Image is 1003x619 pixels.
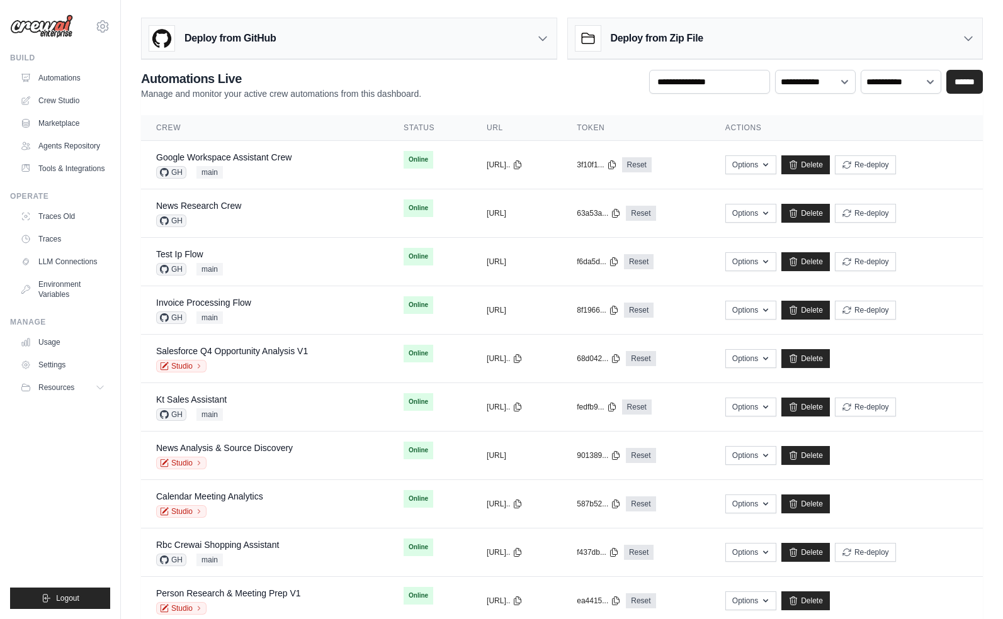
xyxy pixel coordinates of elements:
span: GH [156,554,186,566]
a: Environment Variables [15,274,110,304]
th: Crew [141,115,388,141]
div: Manage [10,317,110,327]
span: GH [156,311,186,324]
th: Actions [710,115,983,141]
span: Logout [56,593,79,603]
button: Options [725,155,776,174]
p: Manage and monitor your active crew automations from this dashboard. [141,87,421,100]
a: Delete [781,301,830,320]
h3: Deploy from Zip File [611,31,703,46]
a: Invoice Processing Flow [156,298,251,308]
span: Online [404,296,433,314]
a: Delete [781,494,830,513]
a: Reset [622,399,652,415]
button: Options [725,252,776,271]
button: 3f10f1... [577,160,616,170]
span: main [196,311,223,324]
button: f437db... [577,547,619,557]
img: GitHub Logo [149,26,174,51]
a: Delete [781,349,830,368]
button: Options [725,543,776,562]
a: Delete [781,204,830,223]
div: Build [10,53,110,63]
a: Test Ip Flow [156,249,203,259]
span: Online [404,442,433,459]
th: Token [562,115,710,141]
button: Logout [10,588,110,609]
a: Kt Sales Assistant [156,394,227,404]
a: Reset [626,448,655,463]
span: Online [404,199,433,217]
a: Reset [626,496,655,511]
button: Options [725,398,776,416]
button: Options [725,349,776,368]
a: Delete [781,591,830,610]
a: Reset [626,351,655,366]
button: fedfb9... [577,402,616,412]
span: Online [404,345,433,362]
button: f6da5d... [577,257,619,267]
a: Agents Repository [15,136,110,156]
a: Delete [781,252,830,271]
span: GH [156,263,186,276]
button: Options [725,204,776,223]
a: Rbc Crewai Shopping Assistant [156,540,279,550]
a: Automations [15,68,110,88]
span: Online [404,248,433,265]
span: main [196,166,223,179]
button: Options [725,494,776,513]
button: Re-deploy [835,301,896,320]
button: Re-deploy [835,204,896,223]
a: Settings [15,355,110,375]
a: Studio [156,360,207,372]
a: LLM Connections [15,252,110,272]
a: Reset [624,303,654,318]
span: GH [156,166,186,179]
a: Crew Studio [15,91,110,111]
button: Re-deploy [835,252,896,271]
a: Reset [622,157,652,172]
span: Online [404,490,433,508]
span: Online [404,587,433,605]
a: Google Workspace Assistant Crew [156,152,292,162]
th: URL [472,115,562,141]
span: GH [156,215,186,227]
a: Studio [156,505,207,518]
button: 901389... [577,450,621,460]
span: Online [404,393,433,411]
img: Logo [10,14,73,38]
button: 8f1966... [577,305,619,315]
a: Studio [156,457,207,469]
button: Resources [15,377,110,398]
button: Re-deploy [835,543,896,562]
a: Delete [781,155,830,174]
a: Tools & Integrations [15,159,110,179]
button: 63a53a... [577,208,621,218]
span: Online [404,538,433,556]
a: Usage [15,332,110,352]
a: Marketplace [15,113,110,133]
a: Reset [626,206,655,221]
a: Delete [781,446,830,465]
span: main [196,408,223,421]
a: News Analysis & Source Discovery [156,443,293,453]
a: Reset [626,593,655,608]
button: 587b52... [577,499,621,509]
a: Salesforce Q4 Opportunity Analysis V1 [156,346,308,356]
a: Person Research & Meeting Prep V1 [156,588,301,598]
a: Reset [624,254,654,269]
a: Studio [156,602,207,615]
span: GH [156,408,186,421]
h2: Automations Live [141,70,421,87]
a: Delete [781,398,830,416]
div: Operate [10,191,110,201]
span: Resources [38,382,74,393]
a: Traces [15,229,110,249]
button: 68d042... [577,354,621,364]
a: Traces Old [15,206,110,226]
button: Options [725,591,776,610]
button: Re-deploy [835,155,896,174]
button: Options [725,446,776,465]
button: ea4415... [577,596,621,606]
span: main [196,263,223,276]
